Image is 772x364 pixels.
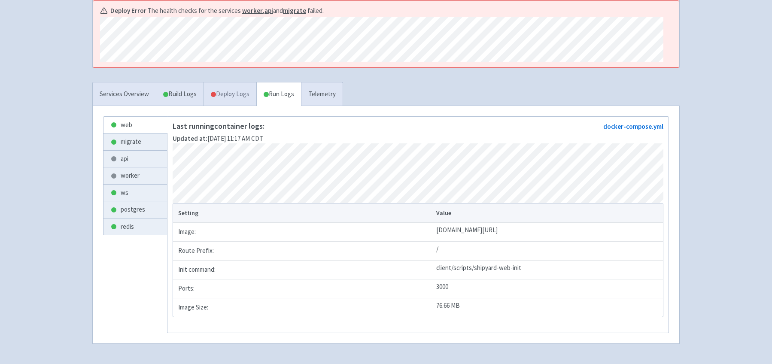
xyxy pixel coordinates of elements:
a: migrate [283,6,306,15]
td: Image: [173,222,433,241]
a: Telemetry [301,82,343,106]
span: [DATE] 11:17 AM CDT [173,134,263,143]
td: 76.66 MB [433,298,663,317]
a: docker-compose.yml [603,122,663,130]
td: [DOMAIN_NAME][URL] [433,222,663,241]
a: ws [103,185,167,201]
a: redis [103,218,167,235]
td: Ports: [173,279,433,298]
a: Services Overview [93,82,156,106]
b: Deploy Error [110,6,146,16]
span: The health checks for the services , and failed. [148,6,324,16]
a: postgres [103,201,167,218]
td: 3000 [433,279,663,298]
a: Run Logs [256,82,301,106]
td: client/scripts/shipyard-web-init [433,260,663,279]
strong: Updated at: [173,134,207,143]
td: Route Prefix: [173,241,433,260]
a: Build Logs [156,82,204,106]
a: migrate [103,133,167,150]
a: api [103,151,167,167]
a: Deploy Logs [204,82,256,106]
a: worker [103,167,167,184]
td: Image Size: [173,298,433,317]
a: api [264,6,273,15]
td: Init command: [173,260,433,279]
a: worker [242,6,263,15]
th: Value [433,203,663,222]
p: Last running container logs: [173,122,264,130]
th: Setting [173,203,433,222]
a: web [103,117,167,133]
td: / [433,241,663,260]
